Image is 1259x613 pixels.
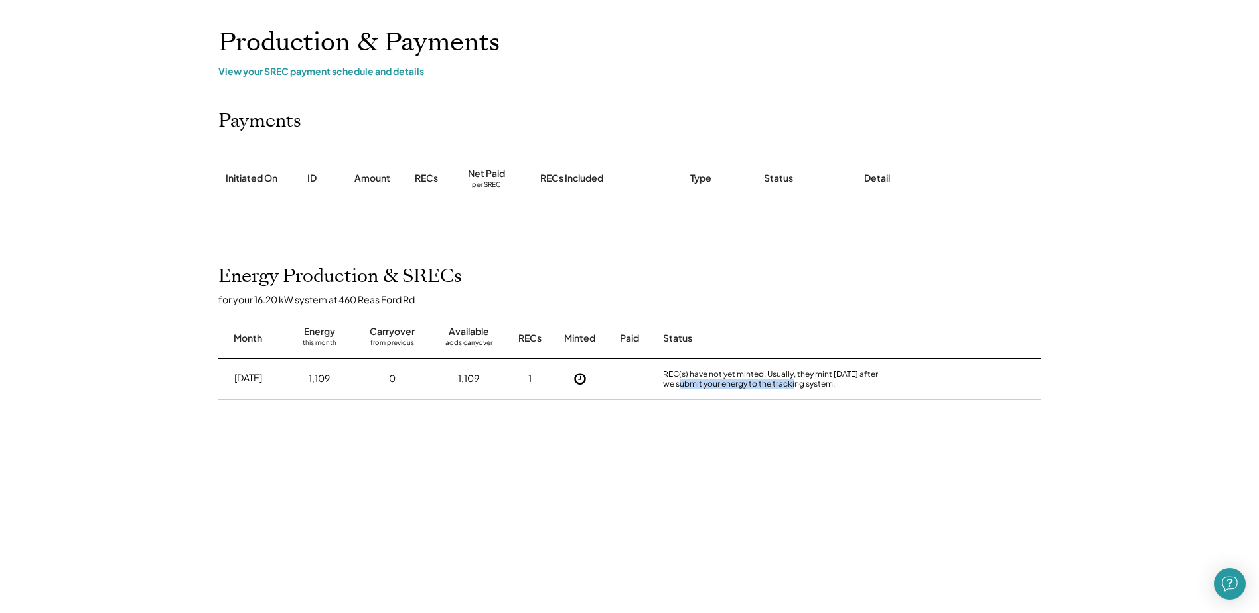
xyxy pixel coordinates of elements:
div: Status [764,172,793,185]
h1: Production & Payments [218,27,1041,58]
div: 0 [389,372,396,385]
div: Amount [354,172,390,185]
div: 1,109 [309,372,330,385]
div: 1 [528,372,532,385]
div: Available [449,325,489,338]
h2: Energy Production & SRECs [218,265,462,288]
div: Month [234,332,262,345]
div: Minted [564,332,595,345]
div: View your SREC payment schedule and details [218,65,1041,77]
div: REC(s) have not yet minted. Usually, they mint [DATE] after we submit your energy to the tracking... [663,369,889,389]
div: 1,109 [458,372,479,385]
div: Open Intercom Messenger [1214,568,1246,600]
div: per SREC [472,180,501,190]
div: ID [307,172,317,185]
div: Carryover [370,325,415,338]
div: Type [690,172,711,185]
div: RECs Included [540,172,603,185]
div: Energy [304,325,335,338]
div: Status [663,332,889,345]
div: from previous [370,338,414,352]
div: this month [303,338,336,352]
div: Initiated On [226,172,277,185]
div: RECs [415,172,438,185]
div: Detail [864,172,890,185]
button: Not Yet Minted [570,369,590,389]
div: for your 16.20 kW system at 460 Reas Ford Rd [218,293,1055,305]
div: RECs [518,332,542,345]
div: adds carryover [445,338,492,352]
h2: Payments [218,110,301,133]
div: Net Paid [468,167,505,180]
div: Paid [620,332,639,345]
div: [DATE] [234,372,262,385]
